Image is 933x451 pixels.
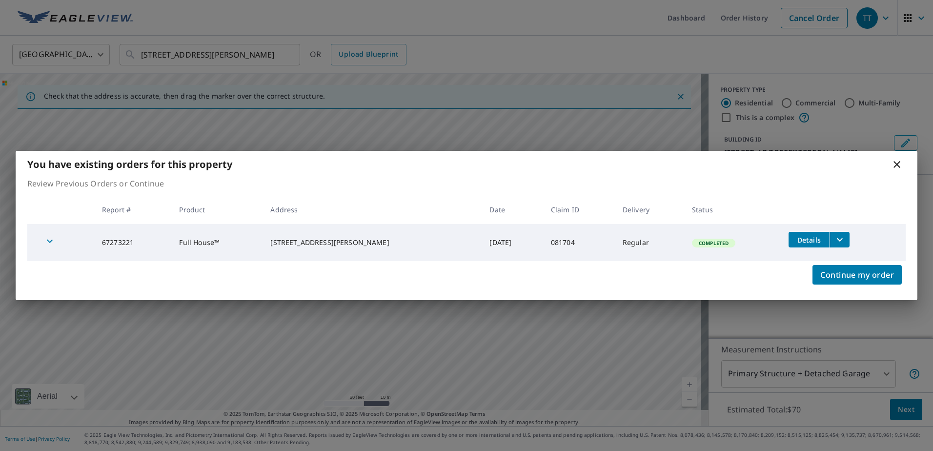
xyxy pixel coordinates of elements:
[171,195,263,224] th: Product
[794,235,824,245] span: Details
[684,195,781,224] th: Status
[693,240,734,246] span: Completed
[615,224,684,261] td: Regular
[615,195,684,224] th: Delivery
[94,195,171,224] th: Report #
[270,238,474,247] div: [STREET_ADDRESS][PERSON_NAME]
[482,224,543,261] td: [DATE]
[27,158,232,171] b: You have existing orders for this property
[543,224,615,261] td: 081704
[543,195,615,224] th: Claim ID
[263,195,482,224] th: Address
[27,178,906,189] p: Review Previous Orders or Continue
[830,232,850,247] button: filesDropdownBtn-67273221
[94,224,171,261] td: 67273221
[789,232,830,247] button: detailsBtn-67273221
[820,268,894,282] span: Continue my order
[482,195,543,224] th: Date
[171,224,263,261] td: Full House™
[812,265,902,285] button: Continue my order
